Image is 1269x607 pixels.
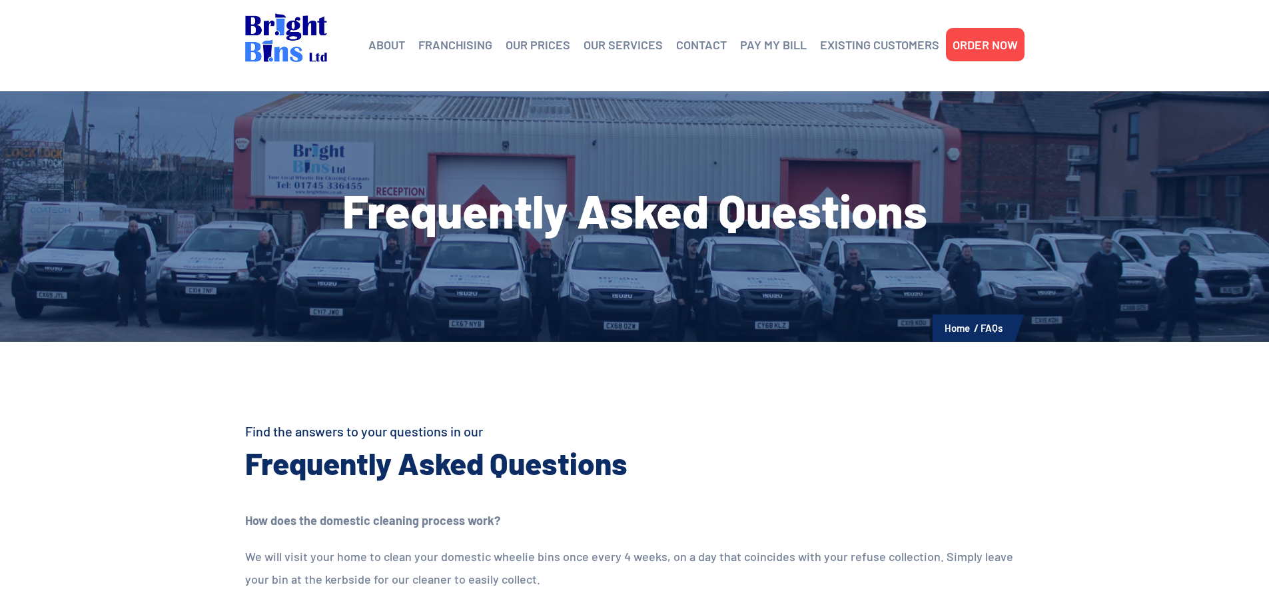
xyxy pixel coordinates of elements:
a: OUR SERVICES [584,35,663,55]
a: OUR PRICES [506,35,570,55]
a: ABOUT [368,35,405,55]
strong: How does the domestic cleaning process work? [245,513,500,528]
h4: Find the answers to your questions in our [245,422,745,440]
a: EXISTING CUSTOMERS [820,35,939,55]
h1: Frequently Asked Questions [245,187,1025,233]
li: FAQs [981,319,1003,336]
a: ORDER NOW [953,35,1018,55]
a: PAY MY BILL [740,35,807,55]
p: We will visit your home to clean your domestic wheelie bins once every 4 weeks, on a day that coi... [245,545,1025,590]
a: FRANCHISING [418,35,492,55]
a: Home [945,322,970,334]
h2: Frequently Asked Questions [245,443,745,483]
a: CONTACT [676,35,727,55]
